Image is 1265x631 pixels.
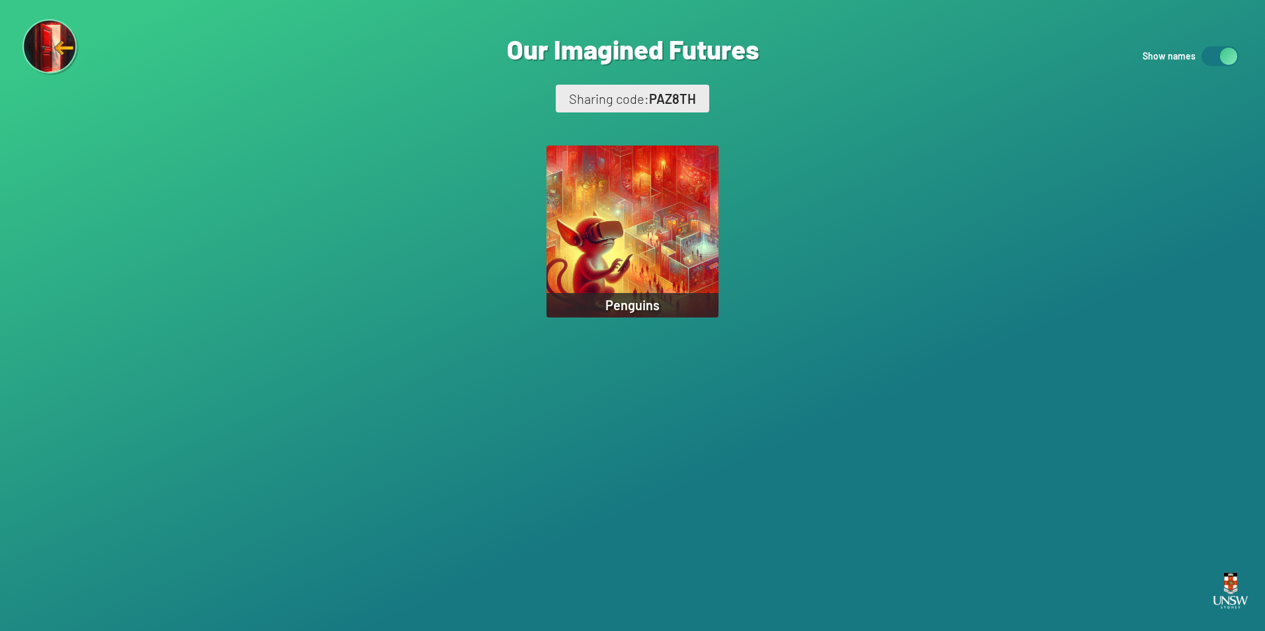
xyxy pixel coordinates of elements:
[1208,565,1253,616] img: UNSW
[1143,46,1196,66] p: Show names
[546,293,719,317] div: Penguins
[649,91,696,106] span: PAZ8TH
[556,85,709,112] div: Sharing code:
[507,33,759,65] h1: Our Imagined Futures
[22,19,79,76] img: Exit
